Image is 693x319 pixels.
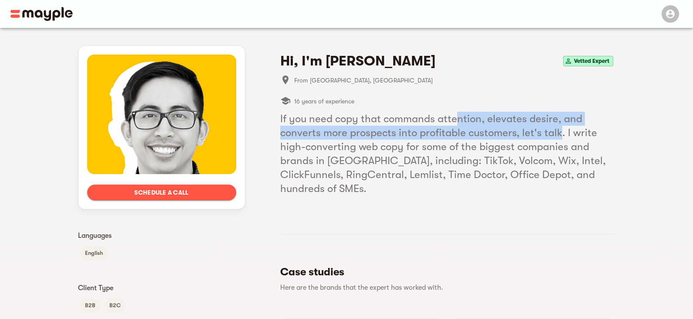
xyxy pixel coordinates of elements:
button: Schedule a call [87,185,236,200]
span: B2C [104,300,126,311]
span: 16 years of experience [294,96,354,106]
span: From [GEOGRAPHIC_DATA], [GEOGRAPHIC_DATA] [294,75,615,86]
img: Main logo [10,7,73,21]
p: Here are the brands that the expert has worked with. [280,282,608,293]
h4: Hi, I'm [PERSON_NAME] [280,52,435,70]
span: English [80,248,108,258]
span: B2B [80,300,101,311]
h5: Case studies [280,265,608,279]
p: Client Type [78,283,245,293]
span: Menu [656,10,683,17]
h5: If you need copy that commands attention, elevates desire, and converts more prospects into profi... [280,112,615,196]
span: Vetted Expert [571,56,613,66]
p: Languages [78,230,245,241]
span: Schedule a call [94,187,229,198]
